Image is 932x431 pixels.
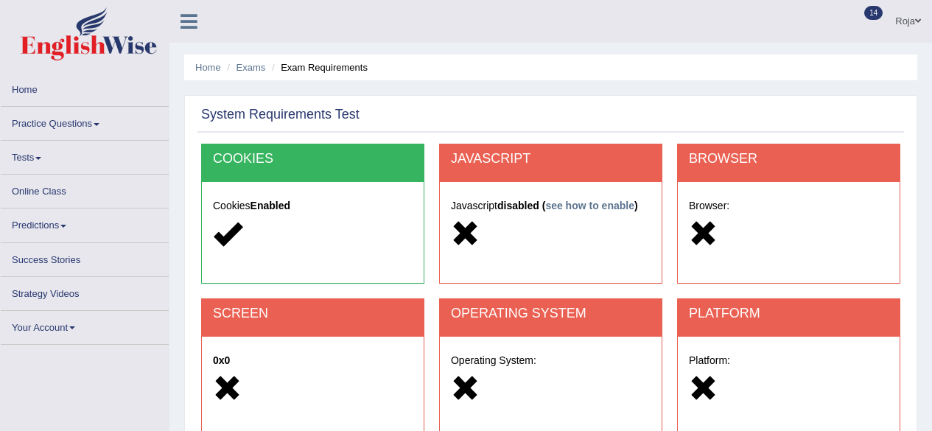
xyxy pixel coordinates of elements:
a: Home [195,62,221,73]
h2: BROWSER [689,152,889,167]
span: 14 [864,6,883,20]
a: Success Stories [1,243,169,272]
a: Tests [1,141,169,169]
h2: System Requirements Test [201,108,360,122]
li: Exam Requirements [268,60,368,74]
h2: PLATFORM [689,306,889,321]
strong: 0x0 [213,354,230,366]
h5: Operating System: [451,355,651,366]
a: Home [1,73,169,102]
a: Strategy Videos [1,277,169,306]
h2: JAVASCRIPT [451,152,651,167]
h5: Javascript [451,200,651,211]
h2: COOKIES [213,152,413,167]
a: see how to enable [545,200,634,211]
a: Practice Questions [1,107,169,136]
a: Exams [236,62,266,73]
a: Predictions [1,209,169,237]
h2: OPERATING SYSTEM [451,306,651,321]
h5: Platform: [689,355,889,366]
strong: Enabled [250,200,290,211]
a: Online Class [1,175,169,203]
h5: Browser: [689,200,889,211]
h2: SCREEN [213,306,413,321]
h5: Cookies [213,200,413,211]
strong: disabled ( ) [497,200,638,211]
a: Your Account [1,311,169,340]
